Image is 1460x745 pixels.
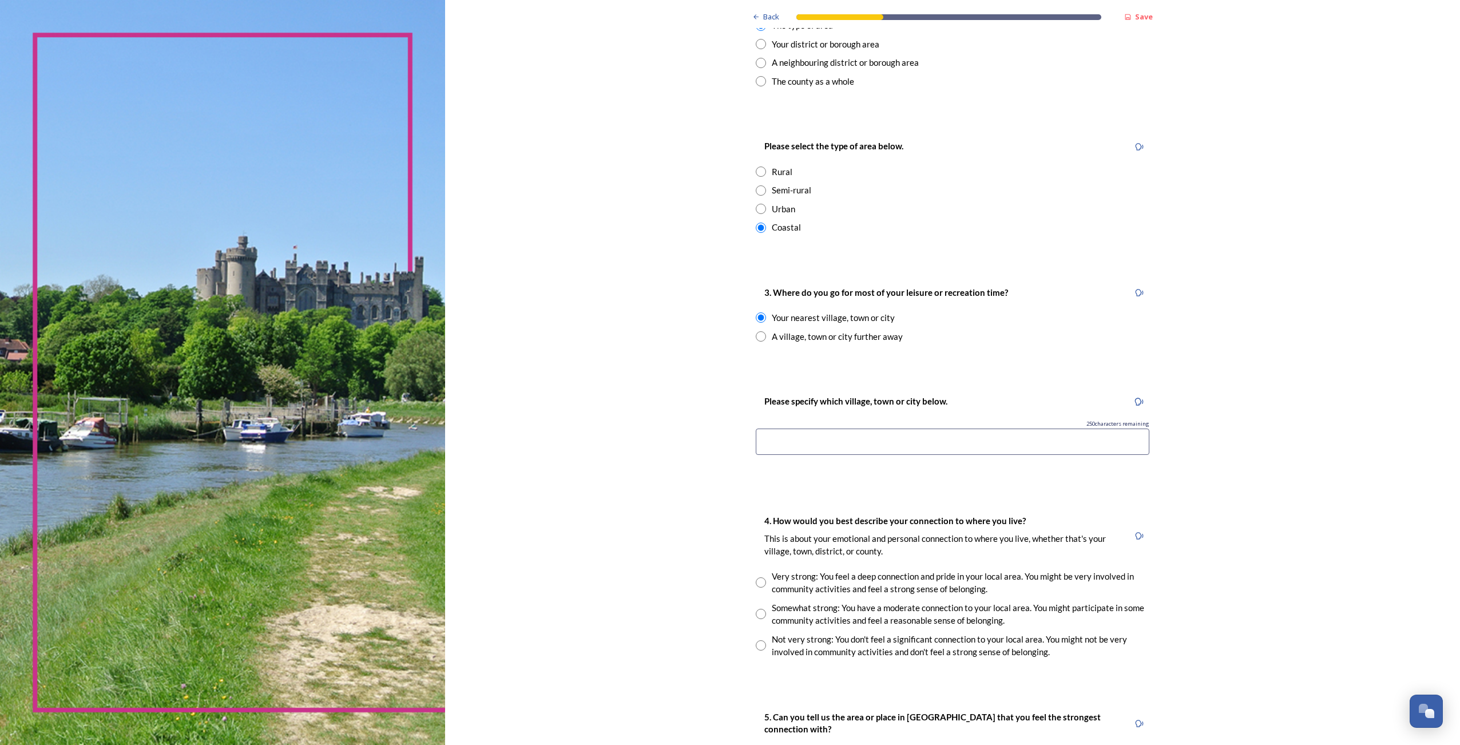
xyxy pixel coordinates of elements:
[772,601,1149,627] div: Somewhat strong: You have a moderate connection to your local area. You might participate in some...
[763,11,779,22] span: Back
[772,75,854,88] div: The county as a whole
[772,184,811,197] div: Semi-rural
[764,287,1008,298] strong: 3. Where do you go for most of your leisure or recreation time?
[772,56,919,69] div: A neighbouring district or borough area
[772,203,795,216] div: Urban
[772,38,879,51] div: Your district or borough area
[772,330,903,343] div: A village, town or city further away
[772,633,1149,659] div: Not very strong: You don't feel a significant connection to your local area. You might not be ver...
[764,516,1026,526] strong: 4. How would you best describe your connection to where you live?
[1410,695,1443,728] button: Open Chat
[764,712,1102,734] strong: 5. Can you tell us the area or place in [GEOGRAPHIC_DATA] that you feel the strongest connection ...
[1086,420,1149,428] span: 250 characters remaining
[764,396,947,406] strong: Please specify which village, town or city below.
[1135,11,1153,22] strong: Save
[772,570,1149,596] div: Very strong: You feel a deep connection and pride in your local area. You might be very involved ...
[764,141,903,151] strong: Please select the type of area below.
[772,311,895,324] div: Your nearest village, town or city
[772,221,801,234] div: Coastal
[764,533,1120,557] p: This is about your emotional and personal connection to where you live, whether that's your villa...
[772,165,792,179] div: Rural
